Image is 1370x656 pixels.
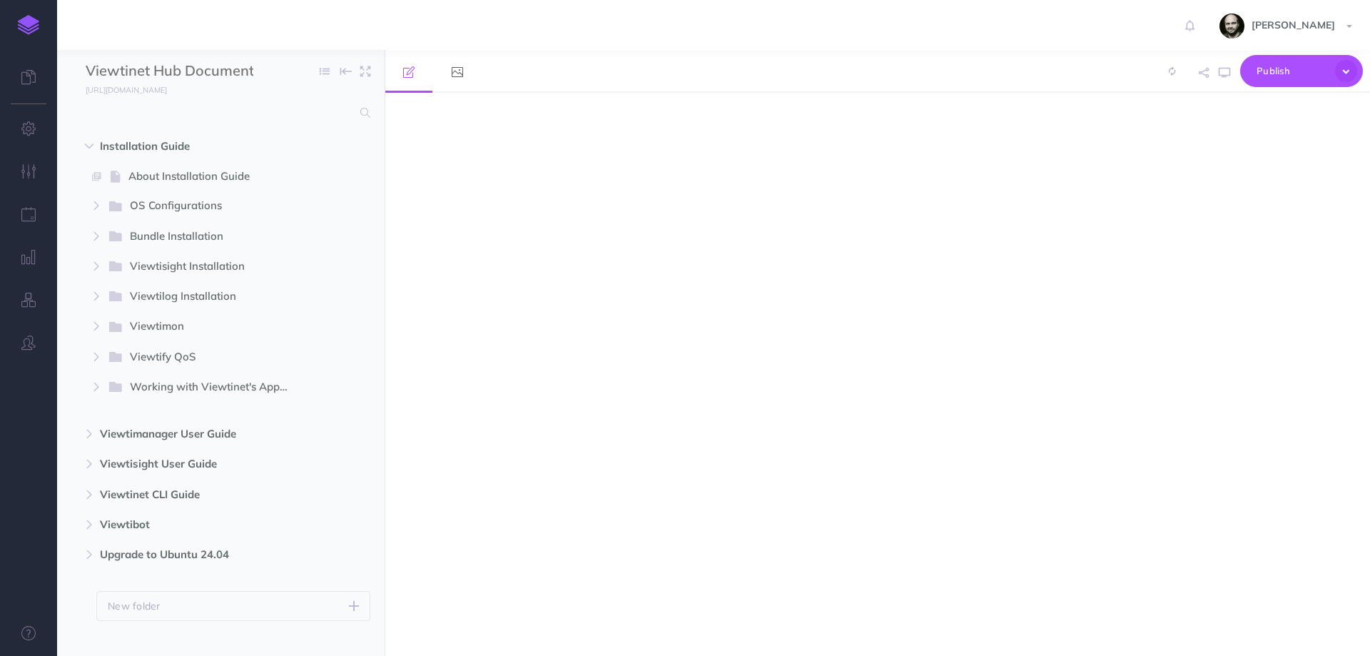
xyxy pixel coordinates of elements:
button: New folder [96,591,370,621]
span: Publish [1257,60,1328,82]
span: Upgrade to Ubuntu 24.04 [100,546,281,563]
p: New folder [108,598,161,614]
span: Viewtinet CLI Guide [100,486,281,503]
span: About Installation Guide [128,168,299,185]
input: Search [86,100,352,126]
a: [URL][DOMAIN_NAME] [57,82,181,96]
span: Viewtify QoS [130,348,278,367]
span: Viewtimanager User Guide [100,425,281,443]
span: Working with Viewtinet's Appliance [130,378,300,397]
span: OS Configurations [130,197,278,216]
span: Viewtisight Installation [130,258,278,276]
i: Reusable page [92,171,101,182]
span: Viewtisight User Guide [100,455,281,473]
button: Publish [1240,55,1363,87]
span: Installation Guide [100,138,281,155]
span: Viewtibot [100,516,281,533]
span: Viewtilog Installation [130,288,278,306]
img: fYsxTL7xyiRwVNfLOwtv2ERfMyxBnxhkboQPdXU4.jpeg [1219,14,1244,39]
small: [URL][DOMAIN_NAME] [86,85,167,95]
img: logo-mark.svg [18,15,39,35]
span: [PERSON_NAME] [1244,19,1342,31]
span: Bundle Installation [130,228,278,246]
input: Documentation Name [86,61,253,82]
span: Viewtimon [130,318,278,336]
